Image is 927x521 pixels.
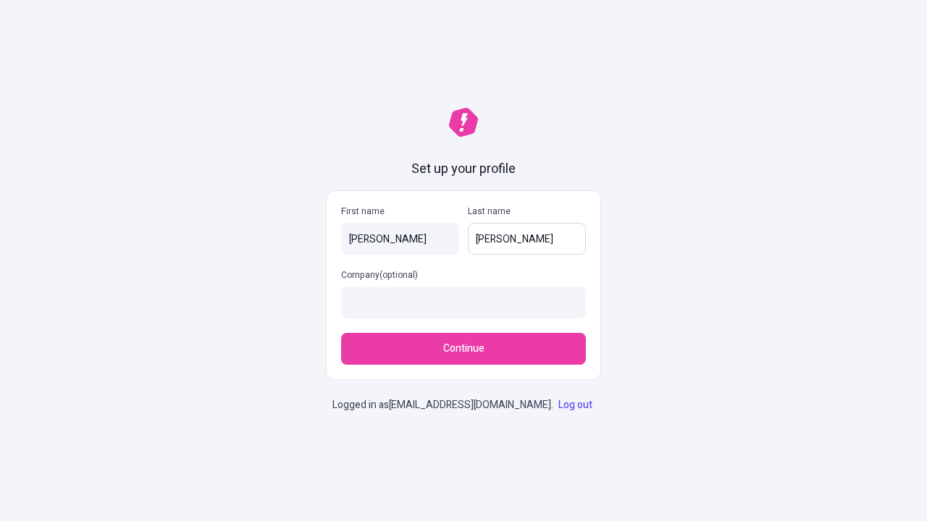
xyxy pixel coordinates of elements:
[341,333,586,365] button: Continue
[411,160,516,179] h1: Set up your profile
[443,341,485,357] span: Continue
[379,268,418,281] span: (optional)
[341,206,459,217] p: First name
[341,223,459,255] input: First name
[468,206,586,217] p: Last name
[332,397,595,413] p: Logged in as [EMAIL_ADDRESS][DOMAIN_NAME] .
[555,397,595,412] a: Log out
[341,287,586,318] input: Company(optional)
[341,269,586,281] p: Company
[468,223,586,255] input: Last name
